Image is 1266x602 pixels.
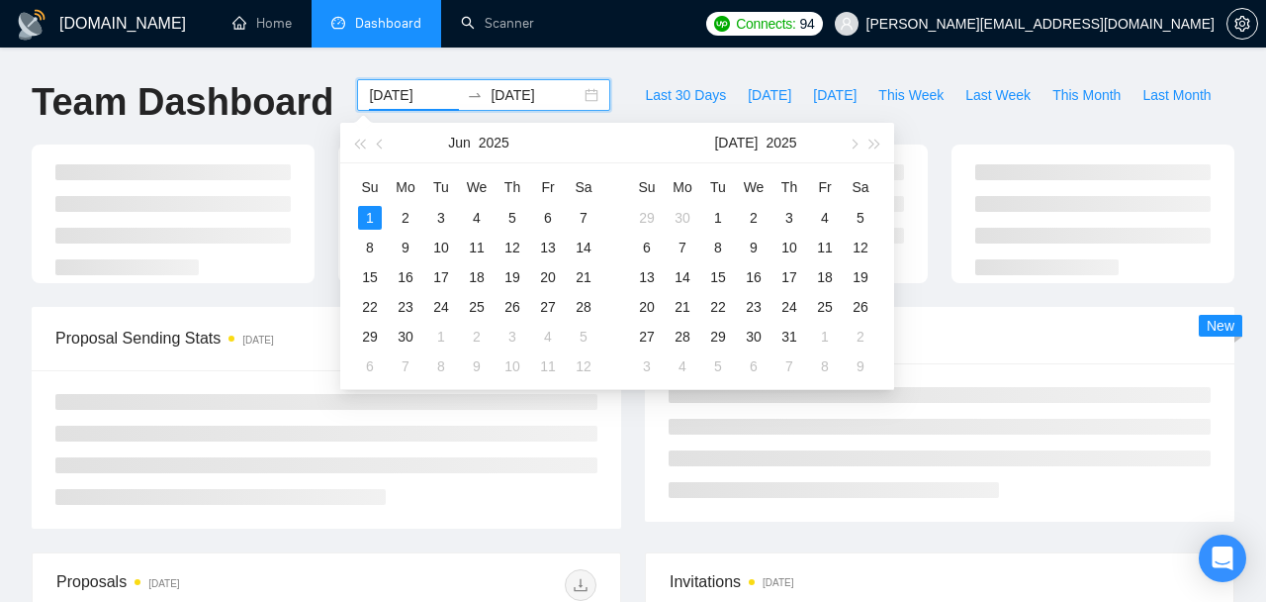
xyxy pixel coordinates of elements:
[495,292,530,322] td: 2025-06-26
[465,354,489,378] div: 9
[671,325,694,349] div: 28
[849,206,872,230] div: 5
[771,203,807,233] td: 2025-07-03
[465,325,489,349] div: 2
[771,292,807,322] td: 2025-07-24
[1199,535,1246,582] div: Open Intercom Messenger
[500,295,524,319] div: 26
[352,203,388,233] td: 2025-06-01
[807,203,843,233] td: 2025-07-04
[800,13,815,35] span: 94
[459,322,495,351] td: 2025-07-02
[358,265,382,289] div: 15
[459,203,495,233] td: 2025-06-04
[429,295,453,319] div: 24
[500,354,524,378] div: 10
[352,351,388,381] td: 2025-07-06
[777,206,801,230] div: 3
[736,203,771,233] td: 2025-07-02
[358,295,382,319] div: 22
[771,322,807,351] td: 2025-07-31
[500,206,524,230] div: 5
[530,171,566,203] th: Fr
[467,87,483,103] span: to
[495,322,530,351] td: 2025-07-03
[849,236,872,259] div: 12
[1226,8,1258,40] button: setting
[572,325,595,349] div: 5
[706,206,730,230] div: 1
[459,233,495,262] td: 2025-06-11
[536,354,560,378] div: 11
[700,203,736,233] td: 2025-07-01
[813,84,857,106] span: [DATE]
[423,292,459,322] td: 2025-06-24
[352,322,388,351] td: 2025-06-29
[1227,16,1257,32] span: setting
[742,354,766,378] div: 6
[148,578,179,589] time: [DATE]
[388,292,423,322] td: 2025-06-23
[1041,79,1131,111] button: This Month
[671,295,694,319] div: 21
[736,292,771,322] td: 2025-07-23
[448,123,471,162] button: Jun
[736,13,795,35] span: Connects:
[671,354,694,378] div: 4
[777,325,801,349] div: 31
[802,79,867,111] button: [DATE]
[394,265,417,289] div: 16
[331,16,345,30] span: dashboard
[465,265,489,289] div: 18
[352,233,388,262] td: 2025-06-08
[465,295,489,319] div: 25
[843,171,878,203] th: Sa
[843,233,878,262] td: 2025-07-12
[714,123,758,162] button: [DATE]
[867,79,954,111] button: This Week
[479,123,509,162] button: 2025
[572,265,595,289] div: 21
[352,262,388,292] td: 2025-06-15
[840,17,854,31] span: user
[355,15,421,32] span: Dashboard
[700,292,736,322] td: 2025-07-22
[665,203,700,233] td: 2025-06-30
[665,171,700,203] th: Mo
[423,351,459,381] td: 2025-07-08
[635,325,659,349] div: 27
[566,292,601,322] td: 2025-06-28
[748,84,791,106] span: [DATE]
[495,171,530,203] th: Th
[706,354,730,378] div: 5
[388,203,423,233] td: 2025-06-02
[714,16,730,32] img: upwork-logo.png
[394,295,417,319] div: 23
[394,206,417,230] div: 2
[536,265,560,289] div: 20
[495,351,530,381] td: 2025-07-10
[536,325,560,349] div: 4
[813,265,837,289] div: 18
[849,354,872,378] div: 9
[736,233,771,262] td: 2025-07-09
[467,87,483,103] span: swap-right
[766,123,796,162] button: 2025
[700,171,736,203] th: Tu
[763,577,793,588] time: [DATE]
[352,292,388,322] td: 2025-06-22
[423,233,459,262] td: 2025-06-10
[665,322,700,351] td: 2025-07-28
[737,79,802,111] button: [DATE]
[635,295,659,319] div: 20
[429,265,453,289] div: 17
[530,322,566,351] td: 2025-07-04
[358,206,382,230] div: 1
[459,351,495,381] td: 2025-07-09
[629,203,665,233] td: 2025-06-29
[878,84,944,106] span: This Week
[461,15,534,32] a: searchScanner
[706,236,730,259] div: 8
[813,295,837,319] div: 25
[629,351,665,381] td: 2025-08-03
